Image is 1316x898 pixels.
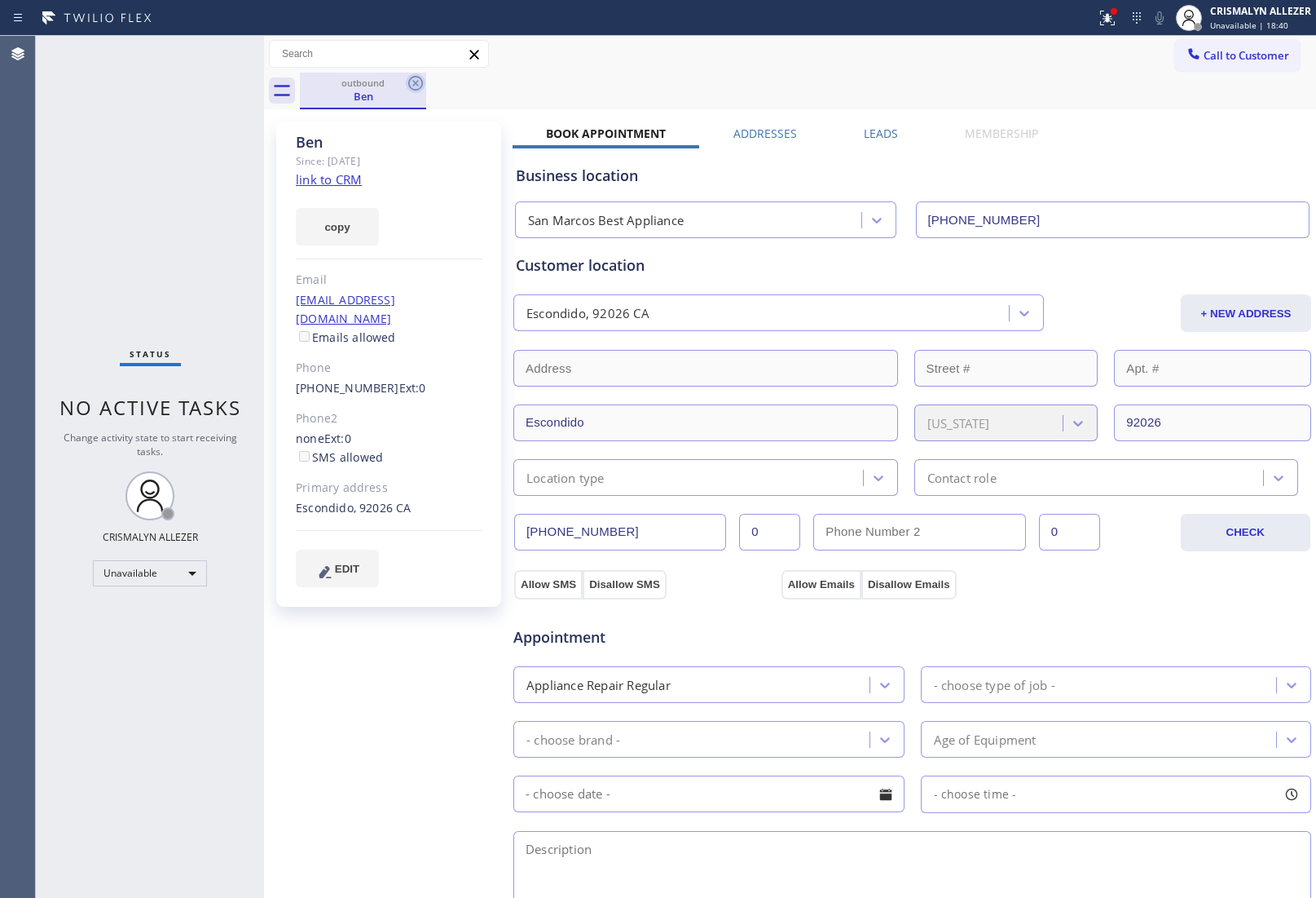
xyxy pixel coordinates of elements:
[1148,7,1171,29] button: Mute
[1181,294,1311,332] button: + NEW ADDRESS
[965,126,1038,141] label: Membership
[1114,405,1311,441] input: ZIP
[1181,514,1311,551] button: CHECK
[1039,514,1100,551] input: Ext. 2
[299,331,310,342] input: Emails allowed
[324,431,351,446] span: Ext: 0
[916,201,1310,238] input: Phone Number
[296,380,399,396] a: [PHONE_NUMBER]
[301,77,425,89] div: outbound
[1210,20,1288,31] span: Unavailable | 18:40
[513,350,898,387] input: Address
[296,133,482,152] div: Ben
[526,730,620,749] div: - choose brand -
[296,409,482,428] div: Phone2
[583,570,667,599] button: Disallow SMS
[399,380,426,396] span: Ext: 0
[864,126,898,141] label: Leads
[1204,48,1289,63] span: Call to Customer
[93,560,207,586] div: Unavailable
[528,211,684,230] div: San Marcos Best Appliance
[301,89,425,104] div: Ben
[513,405,898,441] input: City
[296,292,395,326] a: [EMAIL_ADDRESS][DOMAIN_NAME]
[914,350,1098,387] input: Street #
[516,254,1309,276] div: Customer location
[739,514,800,551] input: Ext.
[335,563,359,575] span: EDIT
[103,530,198,544] div: CRISMALYN ALLEZER
[64,431,237,458] span: Change activity state to start receiving tasks.
[861,570,957,599] button: Disallow Emails
[934,730,1037,749] div: Age of Equipment
[296,271,482,290] div: Email
[526,675,671,694] div: Appliance Repair Regular
[516,165,1309,187] div: Business location
[781,570,861,599] button: Allow Emails
[59,394,241,421] span: No active tasks
[296,330,396,345] label: Emails allowed
[513,776,904,812] input: - choose date -
[513,626,777,648] span: Appointment
[301,73,425,108] div: Ben
[927,468,997,487] div: Contact role
[296,208,379,246] button: copy
[130,348,171,360] span: Status
[1210,4,1311,18] div: CRISMALYN ALLEZER
[1175,40,1300,71] button: Call to Customer
[526,468,605,487] div: Location type
[270,41,488,67] input: Search
[733,126,797,141] label: Addresses
[514,514,726,551] input: Phone Number
[546,126,666,141] label: Book Appointment
[934,786,1017,802] span: - choose time -
[1114,350,1311,387] input: Apt. #
[296,171,362,188] a: link to CRM
[514,570,583,599] button: Allow SMS
[813,514,1025,551] input: Phone Number 2
[934,675,1055,694] div: - choose type of job -
[296,152,482,170] div: Since: [DATE]
[296,449,383,465] label: SMS allowed
[296,499,482,518] div: Escondido, 92026 CA
[299,451,310,462] input: SMS allowed
[296,359,482,378] div: Phone
[296,430,482,467] div: none
[526,304,649,323] div: Escondido, 92026 CA
[296,550,379,587] button: EDIT
[296,479,482,498] div: Primary address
